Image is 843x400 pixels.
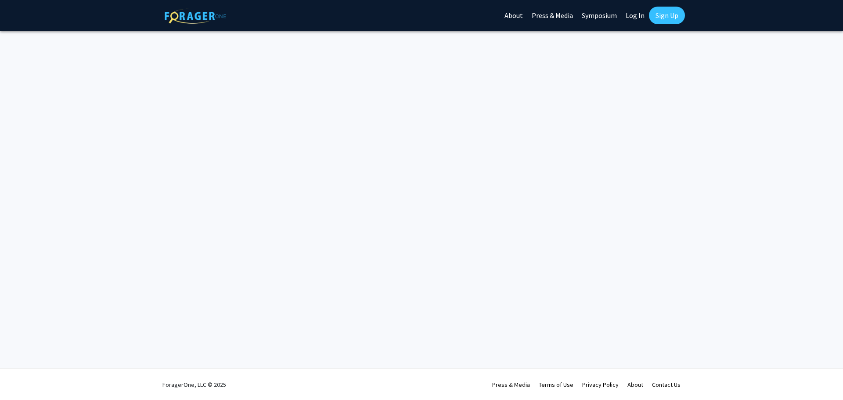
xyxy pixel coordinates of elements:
a: Terms of Use [539,381,573,389]
a: About [627,381,643,389]
a: Contact Us [652,381,681,389]
div: ForagerOne, LLC © 2025 [162,369,226,400]
img: ForagerOne Logo [165,8,226,24]
a: Sign Up [649,7,685,24]
a: Privacy Policy [582,381,619,389]
a: Press & Media [492,381,530,389]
